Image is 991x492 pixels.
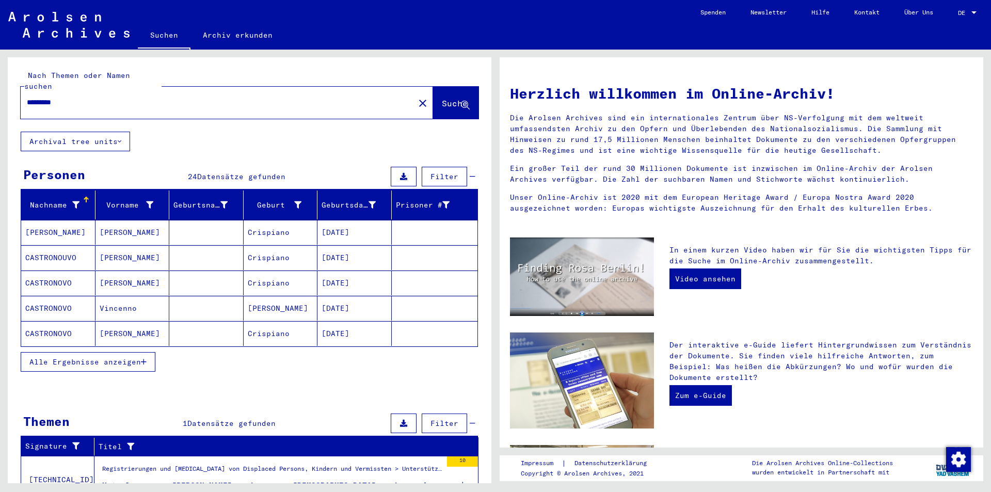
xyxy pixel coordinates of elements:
[317,296,392,321] mat-cell: [DATE]
[510,192,973,214] p: Unser Online-Archiv ist 2020 mit dem European Heritage Award / Europa Nostra Award 2020 ausgezeic...
[510,113,973,156] p: Die Arolsen Archives sind ein internationales Zentrum über NS-Verfolgung mit dem weltweit umfasse...
[95,271,170,295] mat-cell: [PERSON_NAME]
[21,245,95,270] mat-cell: CASTRONOUVO
[244,191,318,219] mat-header-cell: Geburt‏
[417,97,429,109] mat-icon: close
[946,447,971,472] img: Zustimmung ändern
[21,271,95,295] mat-cell: CASTRONOVO
[430,419,458,428] span: Filter
[197,172,285,181] span: Datensätze gefunden
[95,191,170,219] mat-header-cell: Vorname
[248,197,317,213] div: Geburt‏
[752,468,893,477] p: wurden entwickelt in Partnerschaft mit
[244,271,318,295] mat-cell: Crispiano
[190,23,285,47] a: Archiv erkunden
[433,87,478,119] button: Suche
[510,332,654,428] img: eguide.jpg
[396,197,466,213] div: Prisoner #
[169,191,244,219] mat-header-cell: Geburtsname
[442,98,468,108] span: Suche
[21,321,95,346] mat-cell: CASTRONOVO
[102,464,442,479] div: Registrierungen und [MEDICAL_DATA] von Displaced Persons, Kindern und Vermissten > Unterstützungs...
[244,245,318,270] mat-cell: Crispiano
[521,469,659,478] p: Copyright © Arolsen Archives, 2021
[99,441,453,452] div: Titel
[317,220,392,245] mat-cell: [DATE]
[958,9,969,17] span: DE
[21,220,95,245] mat-cell: [PERSON_NAME]
[24,71,130,91] mat-label: Nach Themen oder Namen suchen
[317,245,392,270] mat-cell: [DATE]
[99,438,466,455] div: Titel
[322,197,391,213] div: Geburtsdatum
[188,172,197,181] span: 24
[317,271,392,295] mat-cell: [DATE]
[21,296,95,321] mat-cell: CASTRONOVO
[669,245,973,266] p: In einem kurzen Video haben wir für Sie die wichtigsten Tipps für die Suche im Online-Archiv zusa...
[244,321,318,346] mat-cell: Crispiano
[25,200,79,211] div: Nachname
[183,419,187,428] span: 1
[102,480,442,491] div: Unterlagen von [PERSON_NAME], geboren am [DEMOGRAPHIC_DATA], geboren in [GEOGRAPHIC_DATA] und von...
[173,197,243,213] div: Geburtsname
[669,268,741,289] a: Video ansehen
[510,83,973,104] h1: Herzlich willkommen im Online-Archiv!
[173,200,228,211] div: Geburtsname
[521,458,562,469] a: Impressum
[21,352,155,372] button: Alle Ergebnisse anzeigen
[430,172,458,181] span: Filter
[248,200,302,211] div: Geburt‏
[95,220,170,245] mat-cell: [PERSON_NAME]
[25,438,94,455] div: Signature
[934,455,972,481] img: yv_logo.png
[669,340,973,383] p: Der interaktive e-Guide liefert Hintergrundwissen zum Verständnis der Dokumente. Sie finden viele...
[187,419,276,428] span: Datensätze gefunden
[752,458,893,468] p: Die Arolsen Archives Online-Collections
[447,456,478,467] div: 10
[317,321,392,346] mat-cell: [DATE]
[95,296,170,321] mat-cell: Vincenno
[422,414,467,433] button: Filter
[100,197,169,213] div: Vorname
[25,197,95,213] div: Nachname
[521,458,659,469] div: |
[412,92,433,113] button: Clear
[100,200,154,211] div: Vorname
[422,167,467,186] button: Filter
[29,357,141,367] span: Alle Ergebnisse anzeigen
[244,296,318,321] mat-cell: [PERSON_NAME]
[566,458,659,469] a: Datenschutzerklärung
[244,220,318,245] mat-cell: Crispiano
[21,132,130,151] button: Archival tree units
[317,191,392,219] mat-header-cell: Geburtsdatum
[95,321,170,346] mat-cell: [PERSON_NAME]
[322,200,376,211] div: Geburtsdatum
[25,441,81,452] div: Signature
[392,191,478,219] mat-header-cell: Prisoner #
[23,412,70,431] div: Themen
[95,245,170,270] mat-cell: [PERSON_NAME]
[138,23,190,50] a: Suchen
[510,163,973,185] p: Ein großer Teil der rund 30 Millionen Dokumente ist inzwischen im Online-Archiv der Arolsen Archi...
[946,447,970,471] div: Zustimmung ändern
[396,200,450,211] div: Prisoner #
[21,191,95,219] mat-header-cell: Nachname
[510,237,654,316] img: video.jpg
[23,165,85,184] div: Personen
[669,385,732,406] a: Zum e-Guide
[8,12,130,38] img: Arolsen_neg.svg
